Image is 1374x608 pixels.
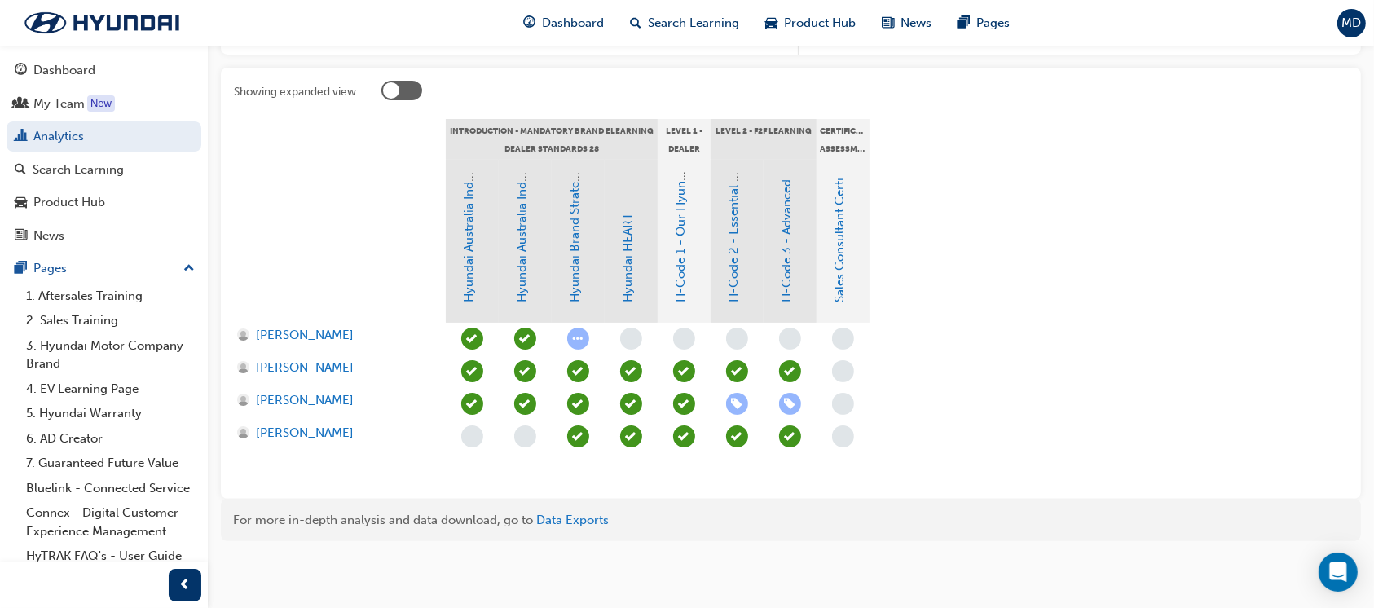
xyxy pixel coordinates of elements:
[20,377,201,402] a: 4. EV Learning Page
[976,14,1010,33] span: Pages
[20,451,201,476] a: 7. Guaranteed Future Value
[233,511,1349,530] div: For more in-depth analysis and data download, go to
[832,425,854,447] span: learningRecordVerb_NONE-icon
[620,393,642,415] span: learningRecordVerb_COMPLETE-icon
[523,13,535,33] span: guage-icon
[7,253,201,284] button: Pages
[20,476,201,501] a: Bluelink - Connected Service
[780,85,795,303] a: H-Code 3 - Advanced Communication
[779,425,801,447] span: learningRecordVerb_ATTEND-icon
[237,326,430,345] a: [PERSON_NAME]
[20,401,201,426] a: 5. Hyundai Warranty
[673,360,695,382] span: learningRecordVerb_ATTEND-icon
[882,13,894,33] span: news-icon
[7,121,201,152] a: Analytics
[237,359,430,377] a: [PERSON_NAME]
[1337,9,1366,37] button: MD
[673,393,695,415] span: learningRecordVerb_ATTEND-icon
[8,6,196,40] img: Trak
[711,119,817,160] div: Level 2 - F2F Learning
[658,119,711,160] div: Level 1 - Dealer Standards 26 - Mandatory Sales Consultant Training
[567,425,589,447] span: learningRecordVerb_COMPLETE-icon
[461,393,483,415] span: learningRecordVerb_COMPLETE-icon
[514,425,536,447] span: learningRecordVerb_NONE-icon
[514,360,536,382] span: learningRecordVerb_COMPLETE-icon
[15,196,27,210] span: car-icon
[33,227,64,245] div: News
[7,52,201,253] button: DashboardMy TeamAnalyticsSearch LearningProduct HubNews
[20,426,201,452] a: 6. AD Creator
[234,84,356,100] div: Showing expanded view
[832,328,854,350] span: learningRecordVerb_NONE-icon
[832,393,854,415] span: learningRecordVerb_NONE-icon
[945,7,1023,40] a: pages-iconPages
[514,393,536,415] span: learningRecordVerb_COMPLETE-icon
[15,130,27,144] span: chart-icon
[567,328,589,350] span: learningRecordVerb_ATTEMPT-icon
[20,544,201,569] a: HyTRAK FAQ's - User Guide
[1342,14,1362,33] span: MD
[33,259,67,278] div: Pages
[779,393,801,415] span: learningRecordVerb_ENROLL-icon
[726,393,748,415] span: learningRecordVerb_ENROLL-icon
[179,575,192,596] span: prev-icon
[673,328,695,350] span: learningRecordVerb_NONE-icon
[237,391,430,410] a: [PERSON_NAME]
[779,328,801,350] span: learningRecordVerb_NONE-icon
[7,187,201,218] a: Product Hub
[726,360,748,382] span: learningRecordVerb_ATTEND-icon
[726,425,748,447] span: learningRecordVerb_ATTEND-icon
[461,328,483,350] span: learningRecordVerb_COMPLETE-icon
[817,119,870,160] div: Certification Assessment
[869,7,945,40] a: news-iconNews
[567,360,589,382] span: learningRecordVerb_COMPLETE-icon
[15,229,27,244] span: news-icon
[752,7,869,40] a: car-iconProduct Hub
[833,67,848,303] a: Sales Consultant Certification Assessment
[620,328,642,350] span: learningRecordVerb_NONE-icon
[256,424,354,443] span: [PERSON_NAME]
[621,214,636,303] a: Hyundai HEART
[7,55,201,86] a: Dashboard
[901,14,931,33] span: News
[673,425,695,447] span: learningRecordVerb_ATTEND-icon
[630,13,641,33] span: search-icon
[20,284,201,309] a: 1. Aftersales Training
[33,95,85,113] div: My Team
[536,513,609,527] a: Data Exports
[446,119,658,160] div: Introduction - Mandatory Brand eLearning Dealer Standards 28
[567,393,589,415] span: learningRecordVerb_COMPLETE-icon
[727,122,742,303] a: H-Code 2 - Essential Sales Skills
[461,425,483,447] span: learningRecordVerb_NONE-icon
[726,328,748,350] span: learningRecordVerb_NONE-icon
[256,359,354,377] span: [PERSON_NAME]
[461,360,483,382] span: learningRecordVerb_COMPLETE-icon
[256,326,354,345] span: [PERSON_NAME]
[784,14,856,33] span: Product Hub
[1319,553,1358,592] div: Open Intercom Messenger
[15,262,27,276] span: pages-icon
[33,61,95,80] div: Dashboard
[87,95,115,112] div: Tooltip anchor
[542,14,604,33] span: Dashboard
[7,155,201,185] a: Search Learning
[237,424,430,443] a: [PERSON_NAME]
[779,360,801,382] span: learningRecordVerb_ATTEND-icon
[620,425,642,447] span: learningRecordVerb_COMPLETE-icon
[958,13,970,33] span: pages-icon
[20,500,201,544] a: Connex - Digital Customer Experience Management
[20,333,201,377] a: 3. Hyundai Motor Company Brand
[15,97,27,112] span: people-icon
[832,360,854,382] span: learningRecordVerb_NONE-icon
[15,64,27,78] span: guage-icon
[514,328,536,350] span: learningRecordVerb_PASS-icon
[7,221,201,251] a: News
[510,7,617,40] a: guage-iconDashboard
[15,163,26,178] span: search-icon
[33,161,124,179] div: Search Learning
[33,193,105,212] div: Product Hub
[765,13,777,33] span: car-icon
[183,258,195,280] span: up-icon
